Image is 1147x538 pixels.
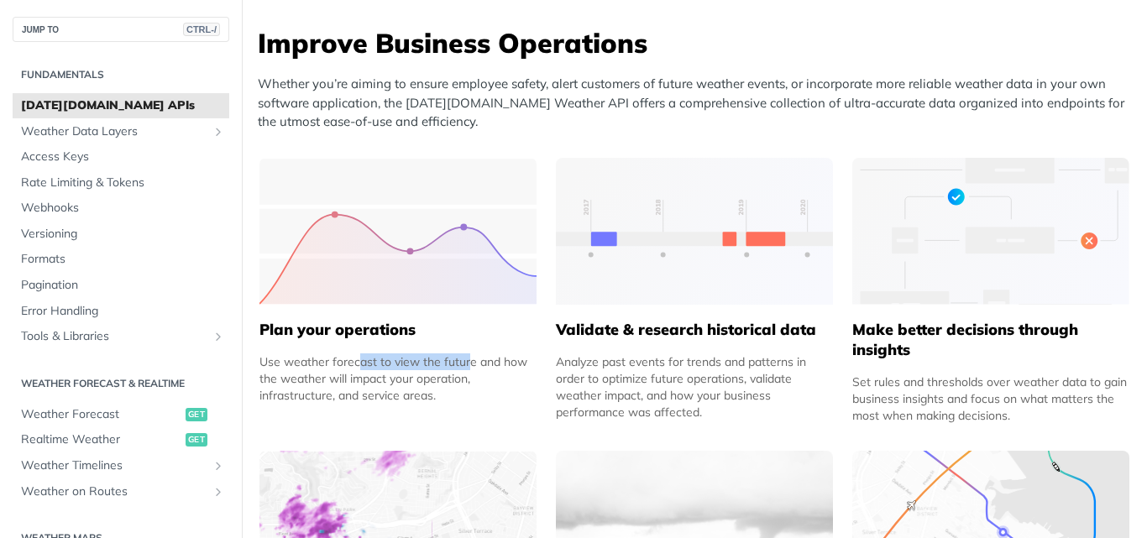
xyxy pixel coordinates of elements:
span: Weather Forecast [21,406,181,423]
button: Show subpages for Weather on Routes [212,485,225,499]
a: Weather TimelinesShow subpages for Weather Timelines [13,453,229,478]
a: Webhooks [13,196,229,221]
button: JUMP TOCTRL-/ [13,17,229,42]
span: Tools & Libraries [21,328,207,345]
span: Webhooks [21,200,225,217]
a: Access Keys [13,144,229,170]
div: Set rules and thresholds over weather data to gain business insights and focus on what matters th... [852,373,1129,424]
a: Realtime Weatherget [13,427,229,452]
a: Versioning [13,222,229,247]
a: Formats [13,247,229,272]
span: Rate Limiting & Tokens [21,175,225,191]
span: Weather on Routes [21,483,207,500]
button: Show subpages for Weather Timelines [212,459,225,473]
a: Weather Data LayersShow subpages for Weather Data Layers [13,119,229,144]
img: 39565e8-group-4962x.svg [259,158,537,305]
span: CTRL-/ [183,23,220,36]
span: Pagination [21,277,225,294]
span: Weather Data Layers [21,123,207,140]
h5: Plan your operations [259,320,537,340]
a: Pagination [13,273,229,298]
img: a22d113-group-496-32x.svg [852,158,1129,305]
a: Tools & LibrariesShow subpages for Tools & Libraries [13,324,229,349]
span: Realtime Weather [21,431,181,448]
a: Rate Limiting & Tokens [13,170,229,196]
span: Access Keys [21,149,225,165]
h3: Improve Business Operations [258,24,1139,61]
button: Show subpages for Weather Data Layers [212,125,225,138]
h5: Validate & research historical data [556,320,833,340]
span: Versioning [21,226,225,243]
span: Error Handling [21,303,225,320]
h2: Weather Forecast & realtime [13,376,229,391]
button: Show subpages for Tools & Libraries [212,330,225,343]
h5: Make better decisions through insights [852,320,1129,360]
span: Formats [21,251,225,268]
span: get [186,433,207,447]
div: Analyze past events for trends and patterns in order to optimize future operations, validate weat... [556,353,833,420]
h2: Fundamentals [13,67,229,82]
div: Use weather forecast to view the future and how the weather will impact your operation, infrastru... [259,353,537,404]
img: 13d7ca0-group-496-2.svg [556,158,833,305]
span: [DATE][DOMAIN_NAME] APIs [21,97,225,114]
a: Weather Forecastget [13,402,229,427]
a: Error Handling [13,299,229,324]
a: [DATE][DOMAIN_NAME] APIs [13,93,229,118]
a: Weather on RoutesShow subpages for Weather on Routes [13,479,229,504]
p: Whether you’re aiming to ensure employee safety, alert customers of future weather events, or inc... [258,75,1139,132]
span: get [186,408,207,421]
span: Weather Timelines [21,457,207,474]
